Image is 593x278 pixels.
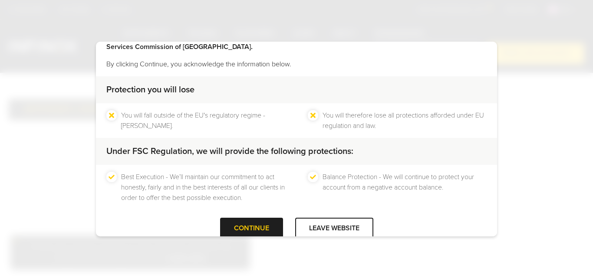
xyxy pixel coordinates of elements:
li: Balance Protection - We will continue to protect your account from a negative account balance. [323,172,487,203]
li: Best Execution - We’ll maintain our commitment to act honestly, fairly and in the best interests ... [121,172,285,203]
div: CONTINUE [220,218,283,239]
div: LEAVE WEBSITE [295,218,373,239]
strong: Under FSC Regulation, we will provide the following protections: [106,146,353,157]
li: You will therefore lose all protections afforded under EU regulation and law. [323,110,487,131]
strong: Protection you will lose [106,85,194,95]
p: By clicking Continue, you acknowledge the information below. [106,59,487,69]
li: You will fall outside of the EU's regulatory regime - [PERSON_NAME]. [121,110,285,131]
